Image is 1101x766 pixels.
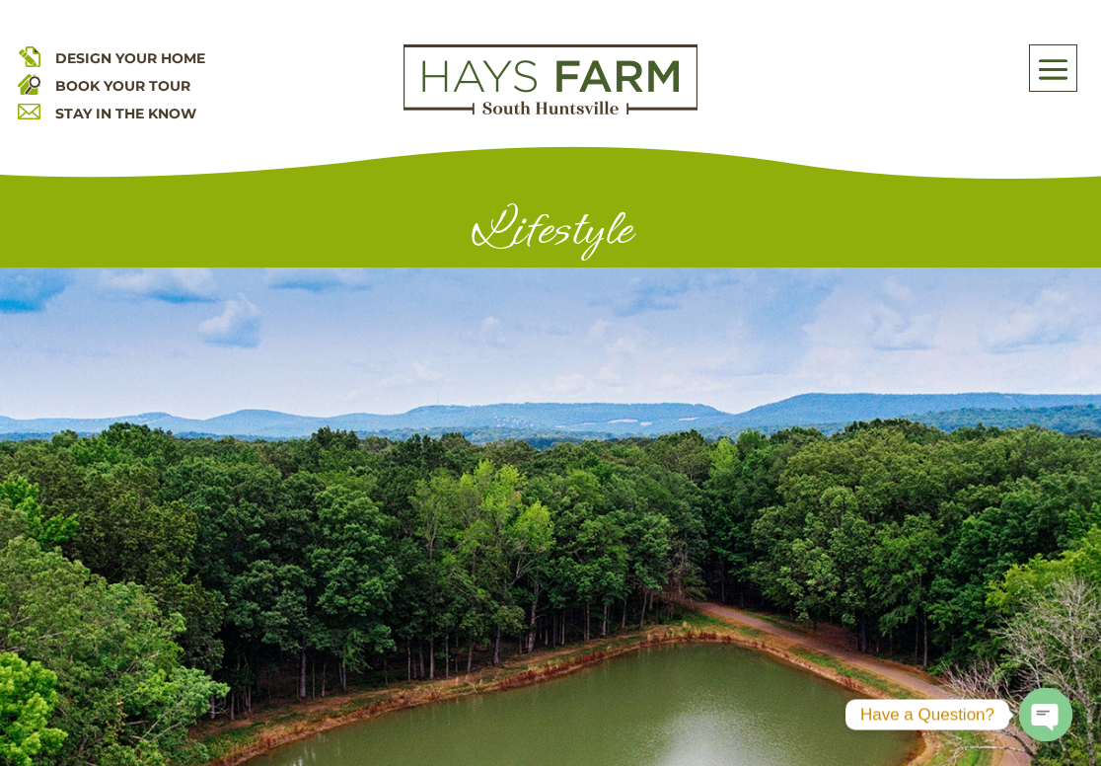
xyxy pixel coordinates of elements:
[404,102,697,119] a: hays farm homes huntsville development
[110,199,991,268] h1: Lifestyle
[404,44,697,115] img: Logo
[55,105,196,122] a: STAY IN THE KNOW
[55,77,190,95] a: BOOK YOUR TOUR
[18,72,40,95] img: book your home tour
